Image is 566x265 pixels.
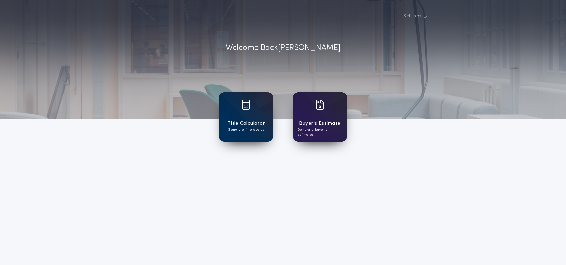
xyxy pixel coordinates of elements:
h1: Title Calculator [227,120,265,127]
p: Generate buyer's estimates [298,127,342,137]
img: card icon [316,100,324,110]
a: card iconTitle CalculatorGenerate title quotes [219,92,273,142]
button: Settings [399,11,430,22]
p: Welcome Back [PERSON_NAME] [226,42,341,54]
a: card iconBuyer's EstimateGenerate buyer's estimates [293,92,347,142]
img: card icon [242,100,250,110]
p: Generate title quotes [228,127,264,132]
h1: Buyer's Estimate [299,120,340,127]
